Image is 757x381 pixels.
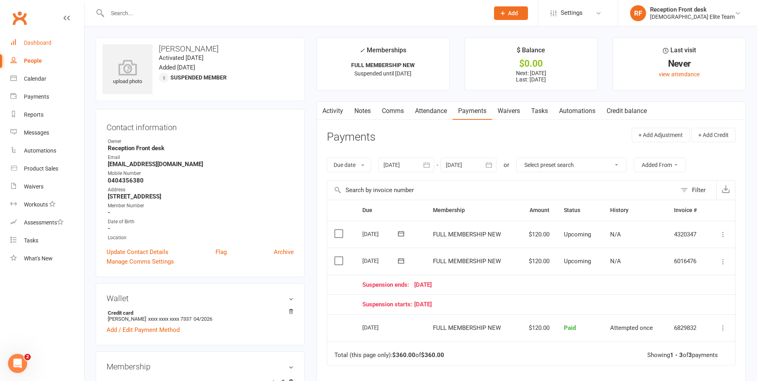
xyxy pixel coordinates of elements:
a: Archive [274,247,294,257]
a: Update Contact Details [107,247,168,257]
a: Notes [349,102,376,120]
button: + Add Credit [692,128,735,142]
a: Clubworx [10,8,30,28]
th: Status [557,200,603,220]
div: Address [108,186,294,194]
a: Attendance [409,102,453,120]
a: Workouts [10,196,84,214]
a: Messages [10,124,84,142]
a: Waivers [10,178,84,196]
button: Due date [327,158,371,172]
div: [DATE] [362,282,701,288]
span: Suspended until [DATE] [354,70,411,77]
strong: Credit card [108,310,290,316]
span: 2 [24,354,31,360]
strong: [EMAIL_ADDRESS][DOMAIN_NAME] [108,161,294,168]
th: Due [355,200,425,220]
div: $0.00 [472,60,590,68]
div: [DATE] [362,301,701,308]
th: Amount [518,200,557,220]
i: ✓ [360,47,365,54]
td: 6016476 [667,248,708,275]
span: Upcoming [564,231,591,238]
td: 4320347 [667,221,708,248]
div: Assessments [24,219,63,226]
td: 6829832 [667,314,708,341]
a: Flag [215,247,227,257]
a: Waivers [492,102,526,120]
td: $120.00 [518,314,557,341]
span: Suspended member [170,74,227,81]
h3: Contact information [107,120,294,132]
div: Workouts [24,201,48,208]
button: Filter [677,181,716,200]
a: Product Sales [10,160,84,178]
a: Payments [10,88,84,106]
div: Automations [24,147,56,154]
span: Upcoming [564,258,591,265]
span: Suspension starts: [362,301,414,308]
a: Manage Comms Settings [107,257,174,266]
div: Mobile Number [108,170,294,177]
time: Added [DATE] [159,64,195,71]
div: Waivers [24,183,43,190]
p: Next: [DATE] Last: [DATE] [472,70,590,83]
div: Last visit [663,45,696,60]
a: Automations [553,102,601,120]
div: or [504,160,509,170]
div: Never [620,60,738,68]
div: People [24,58,42,64]
a: Dashboard [10,34,84,52]
div: Filter [692,185,706,195]
strong: FULL MEMBERSHIP NEW [351,62,415,68]
div: Email [108,154,294,161]
a: Calendar [10,70,84,88]
div: [DATE] [362,321,399,333]
strong: - [108,225,294,232]
span: 04/2026 [194,316,212,322]
div: Member Number [108,202,294,210]
div: Showing of payments [647,352,718,359]
h3: Wallet [107,294,294,303]
a: Assessments [10,214,84,232]
a: Comms [376,102,409,120]
strong: [STREET_ADDRESS] [108,193,294,200]
div: Product Sales [24,165,58,172]
strong: 3 [688,351,692,359]
a: Activity [317,102,349,120]
div: $ Balance [517,45,545,60]
div: Payments [24,93,49,100]
a: Tasks [526,102,553,120]
div: Date of Birth [108,218,294,226]
span: FULL MEMBERSHIP NEW [433,231,501,238]
a: view attendance [659,71,700,77]
iframe: Intercom live chat [8,354,27,373]
div: [DATE] [362,228,399,240]
strong: - [108,209,294,216]
a: Add / Edit Payment Method [107,325,180,335]
div: Reception Front desk [650,6,735,13]
div: Location [108,234,294,242]
strong: 0404356380 [108,177,294,184]
time: Activated [DATE] [159,54,204,62]
td: $120.00 [518,221,557,248]
a: Tasks [10,232,84,250]
strong: 1 - 3 [670,351,683,359]
strong: $360.00 [421,351,444,359]
h3: Membership [107,362,294,371]
span: xxxx xxxx xxxx 7337 [148,316,192,322]
div: Dashboard [24,40,51,46]
div: Total (this page only): of [334,352,444,359]
th: Invoice # [667,200,708,220]
strong: $360.00 [392,351,415,359]
button: + Add Adjustment [632,128,690,142]
a: Credit balance [601,102,652,120]
span: N/A [610,258,621,265]
a: Payments [453,102,492,120]
strong: Reception Front desk [108,145,294,152]
span: Suspension ends: [362,282,414,288]
button: Added From [634,158,686,172]
div: [DEMOGRAPHIC_DATA] Elite Team [650,13,735,20]
div: Owner [108,138,294,145]
div: upload photo [103,60,152,86]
